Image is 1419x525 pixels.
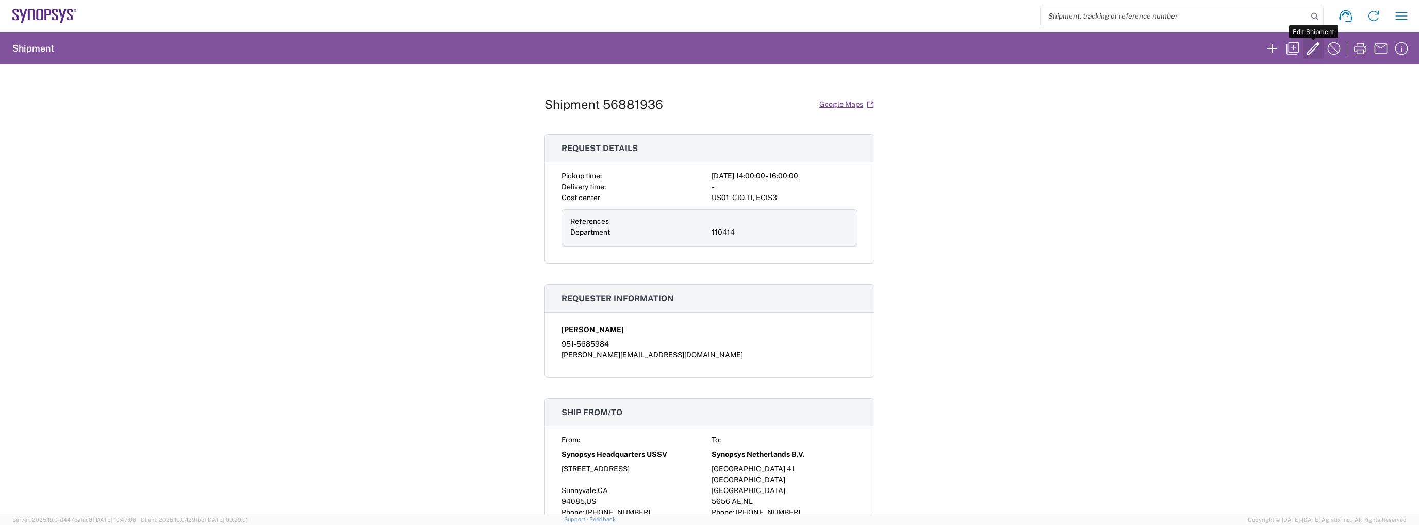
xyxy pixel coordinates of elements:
[585,497,586,505] span: ,
[562,143,638,153] span: Request details
[741,497,743,505] span: ,
[712,182,857,192] div: -
[562,436,580,444] span: From:
[596,486,598,495] span: ,
[564,516,590,522] a: Support
[141,517,248,523] span: Client: 2025.19.0-129fbcf
[562,324,624,335] span: [PERSON_NAME]
[562,350,857,360] div: [PERSON_NAME][EMAIL_ADDRESS][DOMAIN_NAME]
[12,517,136,523] span: Server: 2025.19.0-d447cefac8f
[570,217,609,225] span: References
[94,517,136,523] span: [DATE] 10:47:06
[589,516,616,522] a: Feedback
[562,172,602,180] span: Pickup time:
[562,407,622,417] span: Ship from/to
[570,227,707,238] div: Department
[712,227,849,238] div: 110414
[562,508,584,516] span: Phone:
[712,464,857,485] div: [GEOGRAPHIC_DATA] 41 [GEOGRAPHIC_DATA]
[743,497,753,505] span: NL
[712,192,857,203] div: US01, CIO, IT, ECIS3
[562,183,606,191] span: Delivery time:
[562,449,667,460] span: Synopsys Headquarters USSV
[712,486,785,495] span: [GEOGRAPHIC_DATA]
[712,508,734,516] span: Phone:
[736,508,800,516] span: [PHONE_NUMBER]
[562,339,857,350] div: 951-5685984
[819,95,874,113] a: Google Maps
[586,508,650,516] span: [PHONE_NUMBER]
[544,97,663,112] h1: Shipment 56881936
[712,497,741,505] span: 5656 AE
[712,436,721,444] span: To:
[12,42,54,55] h2: Shipment
[712,171,857,182] div: [DATE] 14:00:00 - 16:00:00
[1248,515,1407,524] span: Copyright © [DATE]-[DATE] Agistix Inc., All Rights Reserved
[598,486,608,495] span: CA
[562,293,674,303] span: Requester information
[712,449,805,460] span: Synopsys Netherlands B.V.
[562,193,600,202] span: Cost center
[562,486,596,495] span: Sunnyvale
[206,517,248,523] span: [DATE] 09:39:01
[562,497,585,505] span: 94085
[562,464,707,485] div: [STREET_ADDRESS]
[586,497,596,505] span: US
[1041,6,1308,26] input: Shipment, tracking or reference number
